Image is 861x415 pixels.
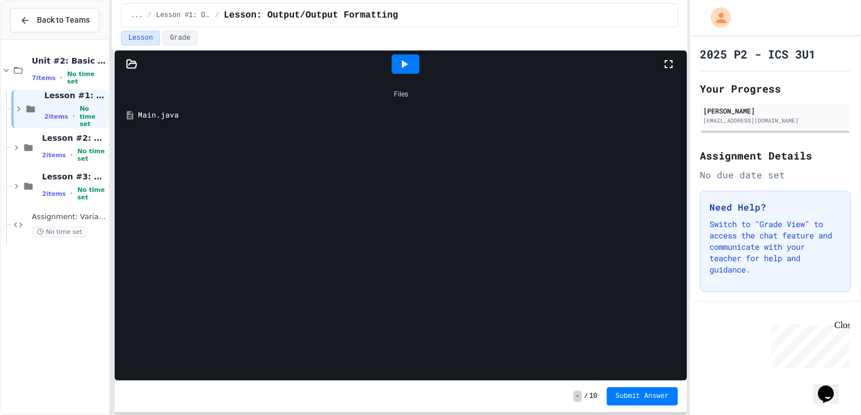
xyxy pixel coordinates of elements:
h2: Assignment Details [700,148,851,164]
span: No time set [32,227,87,237]
span: Lesson #1: Output/Output Formatting [156,11,211,20]
span: Lesson #1: Output/Output Formatting [44,90,106,100]
span: No time set [79,105,106,128]
span: Assignment: Variables & User Input Practice [32,212,106,222]
span: ... [131,11,143,20]
span: Lesson #2: Variables & Data Types [42,133,106,143]
button: Grade [162,31,198,45]
span: Submit Answer [616,392,669,401]
span: • [70,189,73,198]
div: Files [120,83,681,105]
span: 2 items [44,113,68,120]
div: [PERSON_NAME] [703,106,847,116]
p: Switch to "Grade View" to access the chat feature and communicate with your teacher for help and ... [709,219,841,275]
span: • [73,112,75,121]
div: Main.java [138,110,680,121]
button: Back to Teams [10,8,99,32]
span: 10 [589,392,597,401]
span: • [60,73,62,82]
span: / [148,11,152,20]
span: No time set [67,70,106,85]
button: Lesson [121,31,160,45]
span: / [215,11,219,20]
span: 7 items [32,74,56,82]
span: Lesson: Output/Output Formatting [224,9,398,22]
span: Lesson #3: User Input [42,171,106,182]
span: Unit #2: Basic Programming Concepts [32,56,106,66]
span: No time set [77,148,106,162]
div: [EMAIL_ADDRESS][DOMAIN_NAME] [703,116,847,125]
iframe: chat widget [813,370,850,404]
span: 2 items [42,152,66,159]
span: 2 items [42,190,66,198]
div: No due date set [700,168,851,182]
h2: Your Progress [700,81,851,97]
span: - [573,391,582,402]
span: / [584,392,588,401]
button: Submit Answer [607,387,678,405]
span: Back to Teams [37,14,90,26]
span: No time set [77,186,106,201]
iframe: chat widget [767,320,850,368]
span: • [70,150,73,160]
div: Chat with us now!Close [5,5,78,72]
h1: 2025 P2 - ICS 3U1 [700,46,816,62]
div: My Account [699,5,734,31]
h3: Need Help? [709,200,841,214]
